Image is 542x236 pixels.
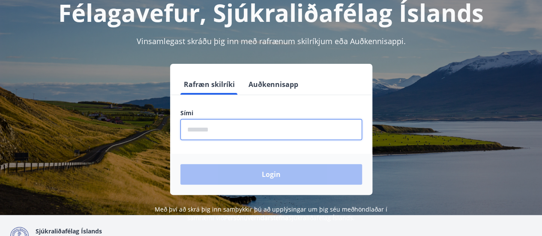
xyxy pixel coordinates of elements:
[180,109,362,117] label: Sími
[224,214,288,222] a: Persónuverndarstefna
[155,205,387,222] span: Með því að skrá þig inn samþykkir þú að upplýsingar um þig séu meðhöndlaðar í samræmi við Sjúkral...
[245,74,302,95] button: Auðkennisapp
[36,227,102,235] span: Sjúkraliðafélag Íslands
[137,36,406,46] span: Vinsamlegast skráðu þig inn með rafrænum skilríkjum eða Auðkennisappi.
[180,74,238,95] button: Rafræn skilríki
